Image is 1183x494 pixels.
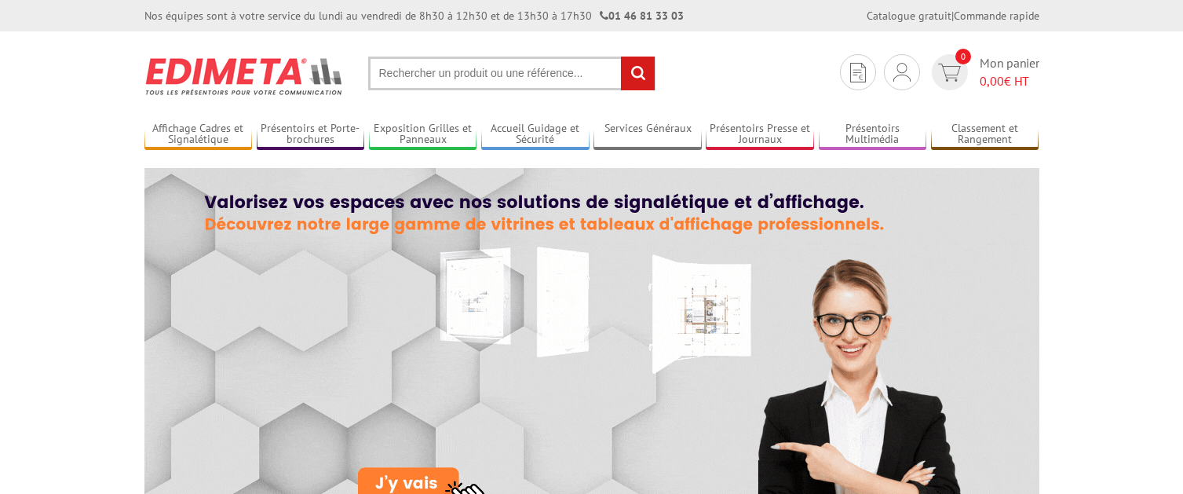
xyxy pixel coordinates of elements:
[867,9,951,23] a: Catalogue gratuit
[706,122,814,148] a: Présentoirs Presse et Journaux
[980,54,1039,90] span: Mon panier
[850,63,866,82] img: devis rapide
[819,122,927,148] a: Présentoirs Multimédia
[368,57,655,90] input: Rechercher un produit ou une référence...
[600,9,684,23] strong: 01 46 81 33 03
[144,8,684,24] div: Nos équipes sont à votre service du lundi au vendredi de 8h30 à 12h30 et de 13h30 à 17h30
[144,47,345,105] img: Présentoir, panneau, stand - Edimeta - PLV, affichage, mobilier bureau, entreprise
[893,63,911,82] img: devis rapide
[144,122,253,148] a: Affichage Cadres et Signalétique
[481,122,590,148] a: Accueil Guidage et Sécurité
[593,122,702,148] a: Services Généraux
[980,72,1039,90] span: € HT
[867,8,1039,24] div: |
[955,49,971,64] span: 0
[621,57,655,90] input: rechercher
[938,64,961,82] img: devis rapide
[980,73,1004,89] span: 0,00
[954,9,1039,23] a: Commande rapide
[928,54,1039,90] a: devis rapide 0 Mon panier 0,00€ HT
[931,122,1039,148] a: Classement et Rangement
[257,122,365,148] a: Présentoirs et Porte-brochures
[369,122,477,148] a: Exposition Grilles et Panneaux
